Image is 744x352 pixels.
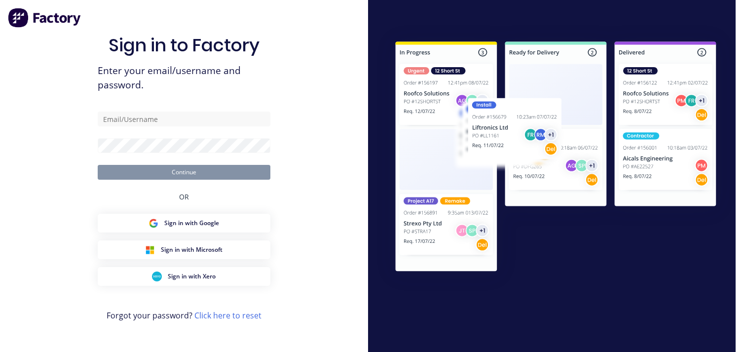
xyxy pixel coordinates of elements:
button: Microsoft Sign inSign in with Microsoft [98,240,270,259]
a: Click here to reset [194,310,261,321]
button: Xero Sign inSign in with Xero [98,267,270,286]
img: Xero Sign in [152,272,162,281]
img: Sign in [376,24,736,292]
img: Microsoft Sign in [145,245,155,255]
img: Google Sign in [149,218,158,228]
button: Continue [98,165,270,180]
span: Forgot your password? [107,310,261,321]
div: OR [179,180,189,214]
span: Sign in with Microsoft [161,245,223,254]
span: Enter your email/username and password. [98,64,270,92]
button: Google Sign inSign in with Google [98,214,270,233]
img: Factory [8,8,82,28]
h1: Sign in to Factory [109,35,260,56]
span: Sign in with Xero [168,272,216,281]
input: Email/Username [98,112,270,126]
span: Sign in with Google [164,219,219,228]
